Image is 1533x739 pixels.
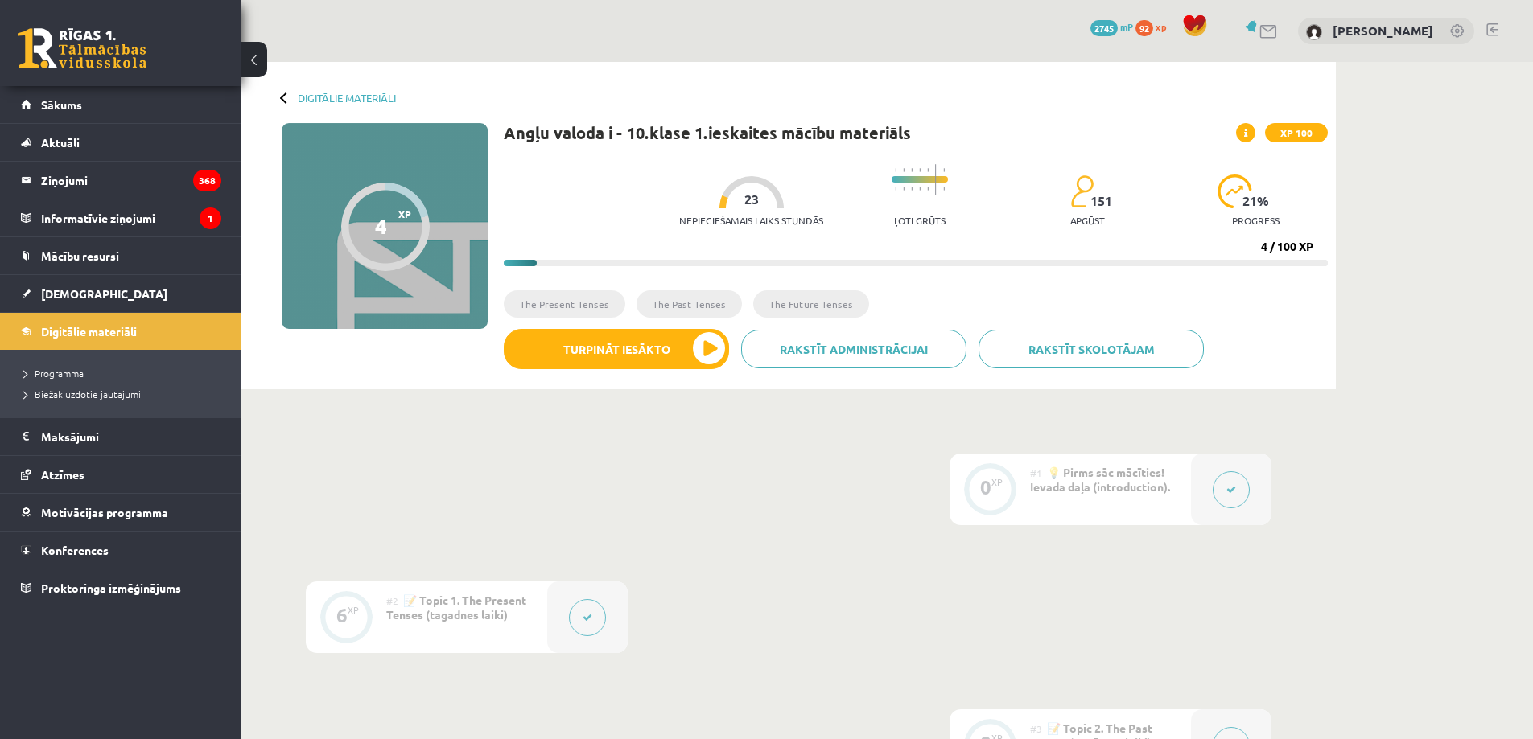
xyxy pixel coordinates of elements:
a: Atzīmes [21,456,221,493]
span: 21 % [1242,194,1270,208]
span: 151 [1090,194,1112,208]
a: Ziņojumi368 [21,162,221,199]
img: icon-short-line-57e1e144782c952c97e751825c79c345078a6d821885a25fce030b3d8c18986b.svg [927,168,929,172]
img: icon-short-line-57e1e144782c952c97e751825c79c345078a6d821885a25fce030b3d8c18986b.svg [911,187,913,191]
span: Aktuāli [41,135,80,150]
img: icon-short-line-57e1e144782c952c97e751825c79c345078a6d821885a25fce030b3d8c18986b.svg [903,187,905,191]
div: 0 [980,480,991,495]
a: Mācību resursi [21,237,221,274]
span: Proktoringa izmēģinājums [41,581,181,595]
span: Sākums [41,97,82,112]
img: icon-short-line-57e1e144782c952c97e751825c79c345078a6d821885a25fce030b3d8c18986b.svg [919,187,921,191]
a: [PERSON_NAME] [1333,23,1433,39]
button: Turpināt iesākto [504,329,729,369]
img: icon-long-line-d9ea69661e0d244f92f715978eff75569469978d946b2353a9bb055b3ed8787d.svg [935,164,937,195]
legend: Informatīvie ziņojumi [41,199,221,236]
legend: Maksājumi [41,418,221,455]
img: icon-short-line-57e1e144782c952c97e751825c79c345078a6d821885a25fce030b3d8c18986b.svg [943,187,945,191]
span: Motivācijas programma [41,505,168,519]
a: Sākums [21,86,221,123]
img: icon-short-line-57e1e144782c952c97e751825c79c345078a6d821885a25fce030b3d8c18986b.svg [895,187,896,191]
a: 2745 mP [1090,20,1133,33]
span: 92 [1135,20,1153,36]
i: 1 [200,207,221,229]
li: The Past Tenses [637,290,742,318]
div: 6 [336,608,348,622]
h1: Angļu valoda i - 10.klase 1.ieskaites mācību materiāls [504,123,911,142]
img: icon-short-line-57e1e144782c952c97e751825c79c345078a6d821885a25fce030b3d8c18986b.svg [903,168,905,172]
li: The Present Tenses [504,290,625,318]
span: #3 [1030,722,1042,735]
img: icon-short-line-57e1e144782c952c97e751825c79c345078a6d821885a25fce030b3d8c18986b.svg [919,168,921,172]
span: XP [398,208,411,220]
img: icon-short-line-57e1e144782c952c97e751825c79c345078a6d821885a25fce030b3d8c18986b.svg [943,168,945,172]
p: progress [1232,215,1280,226]
a: Biežāk uzdotie jautājumi [24,387,225,401]
span: Mācību resursi [41,248,119,263]
a: Rakstīt administrācijai [741,330,966,368]
img: icon-short-line-57e1e144782c952c97e751825c79c345078a6d821885a25fce030b3d8c18986b.svg [895,168,896,172]
span: #1 [1030,466,1042,479]
a: Aktuāli [21,124,221,161]
a: Rīgas 1. Tālmācības vidusskola [18,28,146,68]
div: XP [348,606,359,614]
a: 92 xp [1135,20,1174,33]
img: students-c634bb4e5e11cddfef0936a35e636f08e4e9abd3cc4e673bd6f9a4125e45ecb1.svg [1070,174,1094,208]
div: XP [991,478,1003,487]
li: The Future Tenses [753,290,869,318]
a: Maksājumi [21,418,221,455]
div: 4 [375,214,387,238]
img: Rebeka Sanoka [1306,24,1322,40]
img: icon-progress-161ccf0a02000e728c5f80fcf4c31c7af3da0e1684b2b1d7c360e028c24a22f1.svg [1218,174,1252,208]
span: XP 100 [1265,123,1328,142]
span: 23 [744,192,759,207]
a: Rakstīt skolotājam [979,330,1204,368]
a: Programma [24,366,225,380]
a: Digitālie materiāli [21,313,221,350]
span: Atzīmes [41,467,84,482]
a: Motivācijas programma [21,494,221,531]
a: Konferences [21,532,221,569]
p: apgūst [1070,215,1105,226]
span: Biežāk uzdotie jautājumi [24,388,141,400]
span: 2745 [1090,20,1118,36]
span: xp [1156,20,1166,33]
span: Programma [24,367,84,380]
legend: Ziņojumi [41,162,221,199]
span: Digitālie materiāli [41,324,137,339]
i: 368 [193,170,221,191]
img: icon-short-line-57e1e144782c952c97e751825c79c345078a6d821885a25fce030b3d8c18986b.svg [911,168,913,172]
span: mP [1120,20,1133,33]
a: Proktoringa izmēģinājums [21,569,221,606]
span: 💡 Pirms sāc mācīties! Ievada daļa (introduction). [1030,465,1170,494]
a: Informatīvie ziņojumi1 [21,199,221,236]
span: #2 [386,594,398,607]
span: 📝 Topic 1. The Present Tenses (tagadnes laiki) [386,593,526,622]
span: [DEMOGRAPHIC_DATA] [41,286,167,301]
img: icon-short-line-57e1e144782c952c97e751825c79c345078a6d821885a25fce030b3d8c18986b.svg [927,187,929,191]
p: Ļoti grūts [894,215,946,226]
span: Konferences [41,543,109,557]
a: Digitālie materiāli [298,92,396,104]
a: [DEMOGRAPHIC_DATA] [21,275,221,312]
p: Nepieciešamais laiks stundās [679,215,823,226]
